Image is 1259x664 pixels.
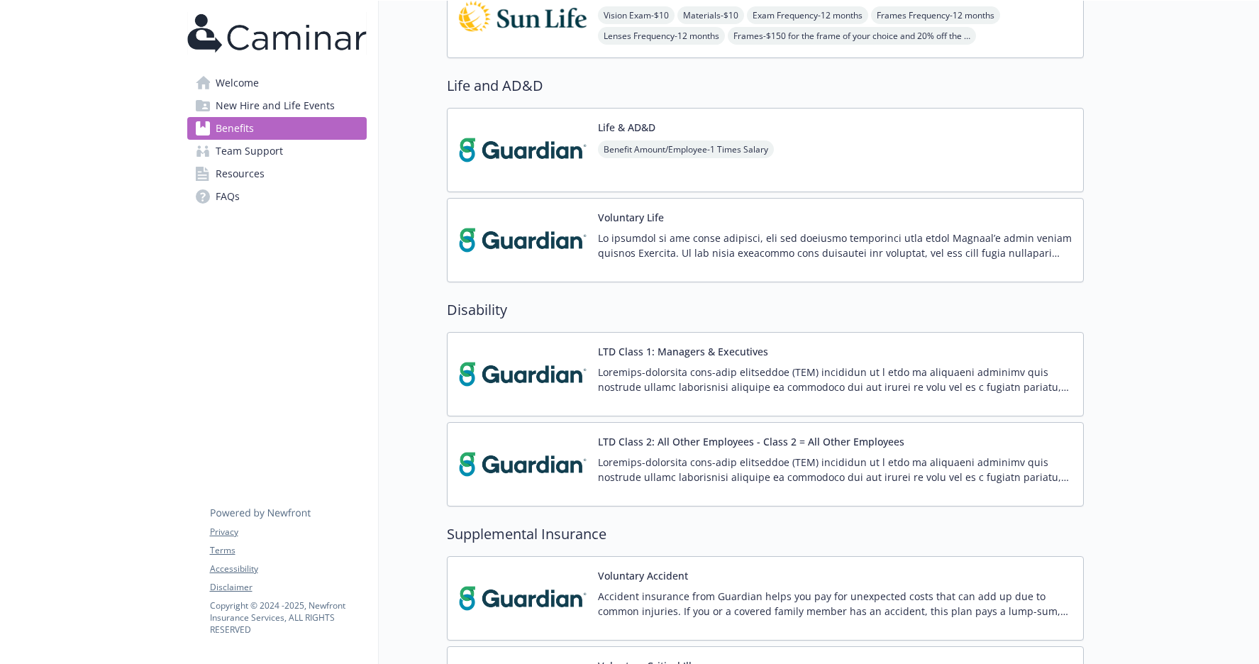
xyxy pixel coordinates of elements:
[598,231,1072,260] p: Lo ipsumdol si ame conse adipisci, eli sed doeiusmo temporinci utla etdol Magnaal’e admin veniam ...
[459,434,587,494] img: Guardian carrier logo
[187,94,367,117] a: New Hire and Life Events
[210,526,366,538] a: Privacy
[210,581,366,594] a: Disclaimer
[677,6,744,24] span: Materials - $10
[598,27,725,45] span: Lenses Frequency - 12 months
[187,72,367,94] a: Welcome
[447,524,1084,545] h2: Supplemental Insurance
[459,120,587,180] img: Guardian carrier logo
[459,210,587,270] img: Guardian carrier logo
[187,162,367,185] a: Resources
[459,344,587,404] img: Guardian carrier logo
[216,94,335,117] span: New Hire and Life Events
[210,563,366,575] a: Accessibility
[459,568,587,629] img: Guardian carrier logo
[216,140,283,162] span: Team Support
[598,344,768,359] button: LTD Class 1: Managers & Executives
[216,162,265,185] span: Resources
[598,120,655,135] button: Life & AD&D
[598,210,664,225] button: Voluntary Life
[747,6,868,24] span: Exam Frequency - 12 months
[447,299,1084,321] h2: Disability
[871,6,1000,24] span: Frames Frequency - 12 months
[598,455,1072,485] p: Loremips-dolorsita cons-adip elitseddoe (TEM) incididun ut l etdo ma aliquaeni adminimv quis nost...
[187,117,367,140] a: Benefits
[598,568,688,583] button: Voluntary Accident
[598,140,774,158] span: Benefit Amount/Employee - 1 Times Salary
[216,185,240,208] span: FAQs
[216,72,259,94] span: Welcome
[210,599,366,636] p: Copyright © 2024 - 2025 , Newfront Insurance Services, ALL RIGHTS RESERVED
[447,75,1084,96] h2: Life and AD&D
[598,589,1072,619] p: Accident insurance from Guardian helps you pay for unexpected costs that can add up due to common...
[728,27,976,45] span: Frames - $150 for the frame of your choice and 20% off the amount over your allowance
[187,140,367,162] a: Team Support
[210,544,366,557] a: Terms
[598,434,904,449] button: LTD Class 2: All Other Employees - Class 2 = All Other Employees
[216,117,254,140] span: Benefits
[598,365,1072,394] p: Loremips-dolorsita cons-adip elitseddoe (TEM) incididun ut l etdo ma aliquaeni adminimv quis nost...
[598,6,675,24] span: Vision Exam - $10
[187,185,367,208] a: FAQs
